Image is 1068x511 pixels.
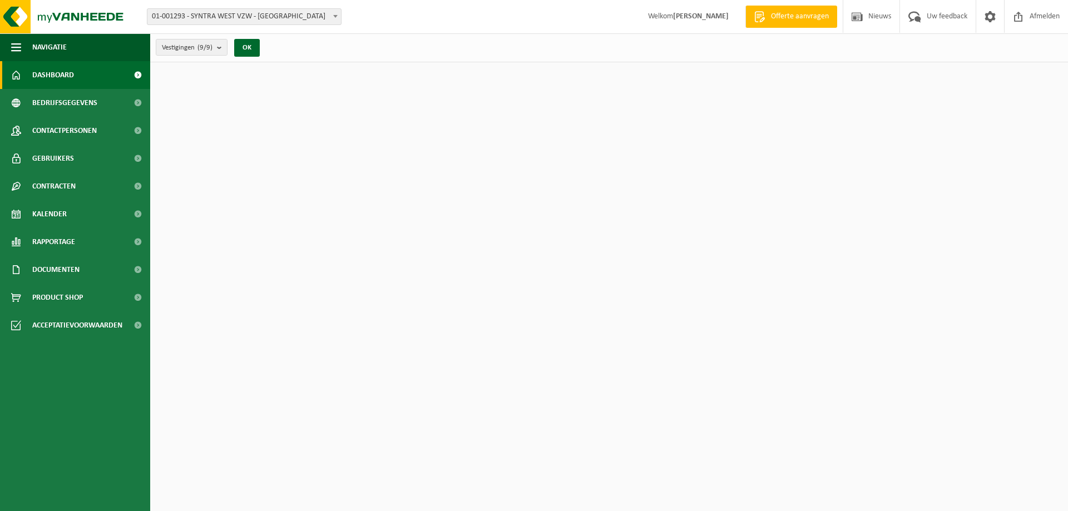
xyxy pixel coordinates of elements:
a: Offerte aanvragen [745,6,837,28]
span: 01-001293 - SYNTRA WEST VZW - SINT-MICHIELS [147,9,341,24]
span: Documenten [32,256,80,284]
span: Gebruikers [32,145,74,172]
span: Dashboard [32,61,74,89]
span: Bedrijfsgegevens [32,89,97,117]
span: Navigatie [32,33,67,61]
button: OK [234,39,260,57]
span: Vestigingen [162,39,212,56]
span: Contactpersonen [32,117,97,145]
span: Contracten [32,172,76,200]
span: 01-001293 - SYNTRA WEST VZW - SINT-MICHIELS [147,8,342,25]
span: Kalender [32,200,67,228]
span: Offerte aanvragen [768,11,832,22]
strong: [PERSON_NAME] [673,12,729,21]
button: Vestigingen(9/9) [156,39,228,56]
span: Rapportage [32,228,75,256]
span: Acceptatievoorwaarden [32,311,122,339]
count: (9/9) [197,44,212,51]
span: Product Shop [32,284,83,311]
